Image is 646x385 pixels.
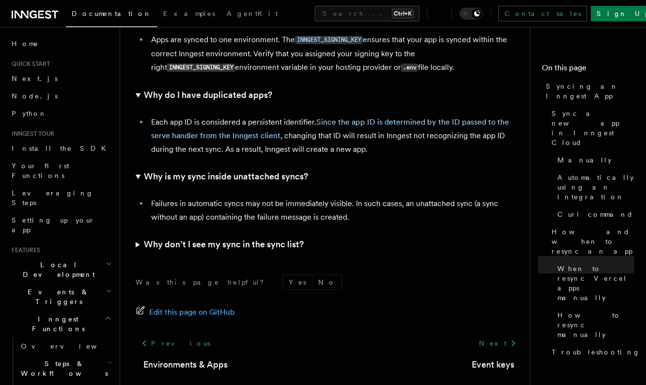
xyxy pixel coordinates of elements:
[12,162,69,179] span: Your first Functions
[283,275,312,289] button: Yes
[12,39,39,48] span: Home
[546,81,634,101] span: Syncing an Inngest App
[552,227,634,256] span: How and when to resync an app
[72,10,152,17] span: Documentation
[17,337,114,355] a: Overview
[312,275,341,289] button: No
[66,3,157,27] a: Documentation
[8,70,114,87] a: Next.js
[12,189,93,207] span: Leveraging Steps
[295,35,363,44] a: INNGEST_SIGNING_KEY
[8,87,114,105] a: Node.js
[557,155,612,165] span: Manually
[8,60,50,68] span: Quick start
[8,184,114,211] a: Leveraging Steps
[163,10,215,17] span: Examples
[144,170,308,183] h3: Why is my sync inside unattached syncs?
[12,110,47,117] span: Python
[136,335,215,352] a: Previous
[136,305,235,319] a: Edit this page on GitHub
[167,64,235,72] code: INNGEST_SIGNING_KEY
[472,358,514,371] a: Event keys
[17,355,114,382] button: Steps & Workflows
[401,64,418,72] code: .env
[554,306,634,343] a: How to resync manually
[8,35,114,52] a: Home
[548,223,634,260] a: How and when to resync an app
[136,277,271,287] p: Was this page helpful?
[8,310,114,337] button: Inngest Functions
[143,358,228,371] a: Environments & Apps
[12,144,112,152] span: Install the SDK
[148,197,522,224] li: Failures in automatic syncs may not be immediately visible. In such cases, an unattached sync (a ...
[148,115,522,156] li: Each app ID is considered a persistent identifier. , changing that ID will result in Inngest not ...
[8,260,106,279] span: Local Development
[148,33,522,75] li: Apps are synced to one environment. The ensures that your app is synced within the correct Innges...
[136,234,522,255] summary: Why don’t I see my sync in the sync list?
[227,10,278,17] span: AgentKit
[8,283,114,310] button: Events & Triggers
[149,305,235,319] span: Edit this page on GitHub
[295,36,363,44] code: INNGEST_SIGNING_KEY
[8,130,54,138] span: Inngest tour
[12,92,58,100] span: Node.js
[554,169,634,206] a: Automatically using an integration
[554,206,634,223] a: Curl command
[136,84,522,106] summary: Why do I have duplicated apps?
[8,256,114,283] button: Local Development
[557,264,634,303] span: When to resync Vercel apps manually
[8,287,106,306] span: Events & Triggers
[8,157,114,184] a: Your first Functions
[144,238,304,251] h3: Why don’t I see my sync in the sync list?
[460,8,483,19] button: Toggle dark mode
[17,359,108,378] span: Steps & Workflows
[12,75,58,82] span: Next.js
[8,246,40,254] span: Features
[315,6,419,21] button: Search...Ctrl+K
[151,117,509,140] a: Since the app ID is determined by the ID passed to the serve handler from the Inngest client
[221,3,284,26] a: AgentKit
[144,88,272,102] h3: Why do I have duplicated apps?
[554,151,634,169] a: Manually
[8,105,114,122] a: Python
[136,166,522,187] summary: Why is my sync inside unattached syncs?
[498,6,587,21] a: Contact sales
[548,343,634,361] a: Troubleshooting
[8,140,114,157] a: Install the SDK
[392,9,414,18] kbd: Ctrl+K
[552,109,634,147] span: Sync a new app in Inngest Cloud
[21,342,121,350] span: Overview
[557,209,633,219] span: Curl command
[157,3,221,26] a: Examples
[8,211,114,239] a: Setting up your app
[542,78,634,105] a: Syncing an Inngest App
[557,173,634,202] span: Automatically using an integration
[542,62,634,78] h4: On this page
[8,314,105,334] span: Inngest Functions
[557,310,634,339] span: How to resync manually
[554,260,634,306] a: When to resync Vercel apps manually
[12,216,95,234] span: Setting up your app
[548,105,634,151] a: Sync a new app in Inngest Cloud
[552,347,640,357] span: Troubleshooting
[473,335,522,352] a: Next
